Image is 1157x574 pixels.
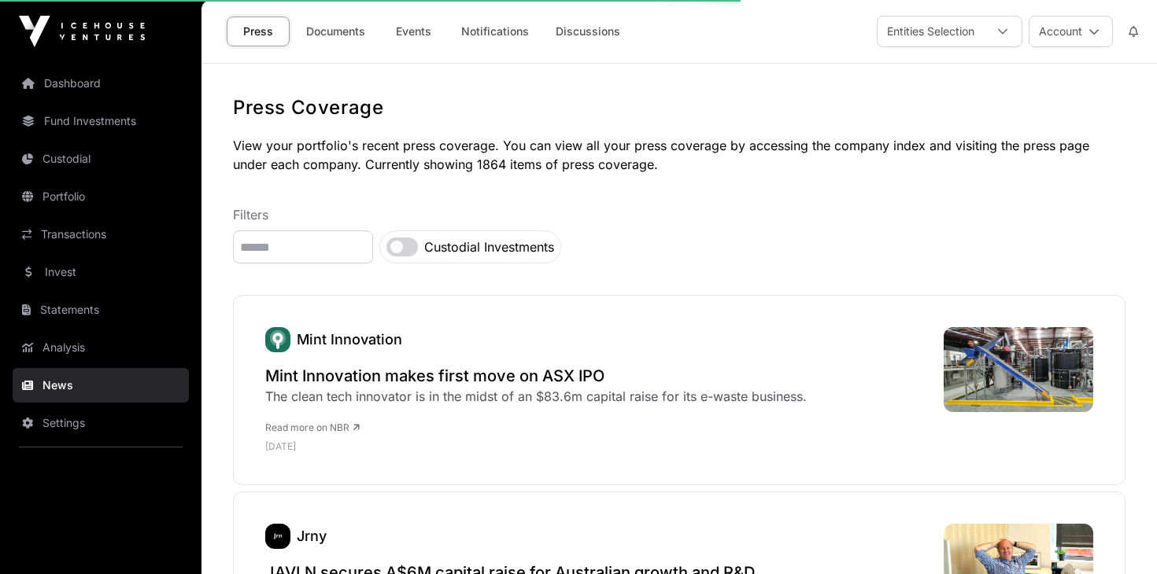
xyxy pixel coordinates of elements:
[265,440,807,453] p: [DATE]
[297,528,327,544] a: Jrny
[265,524,290,549] a: Jrny
[233,95,1126,120] h1: Press Coverage
[13,368,189,403] a: News
[265,365,807,387] a: Mint Innovation makes first move on ASX IPO
[944,327,1093,412] img: mint-innovation-hammer-mill-.jpeg
[382,17,445,46] a: Events
[296,17,375,46] a: Documents
[545,17,630,46] a: Discussions
[451,17,539,46] a: Notifications
[1078,499,1157,574] iframe: Chat Widget
[13,406,189,440] a: Settings
[265,327,290,352] a: Mint Innovation
[265,421,360,433] a: Read more on NBR
[233,136,1126,174] p: View your portfolio's recent press coverage. You can view all your press coverage by accessing th...
[13,104,189,138] a: Fund Investments
[265,387,807,406] div: The clean tech innovator is in the midst of an $83.6m capital raise for its e-waste business.
[227,17,290,46] a: Press
[13,179,189,214] a: Portfolio
[13,217,189,252] a: Transactions
[13,66,189,101] a: Dashboard
[265,327,290,352] img: Mint.svg
[265,524,290,549] img: jrny148.png
[1029,16,1113,47] button: Account
[13,255,189,289] a: Invest
[13,293,189,327] a: Statements
[424,237,554,256] label: Custodial Investments
[233,205,1126,224] p: Filters
[297,331,402,348] a: Mint Innovation
[13,142,189,176] a: Custodial
[19,16,145,47] img: Icehouse Ventures Logo
[878,17,984,46] div: Entities Selection
[13,330,189,365] a: Analysis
